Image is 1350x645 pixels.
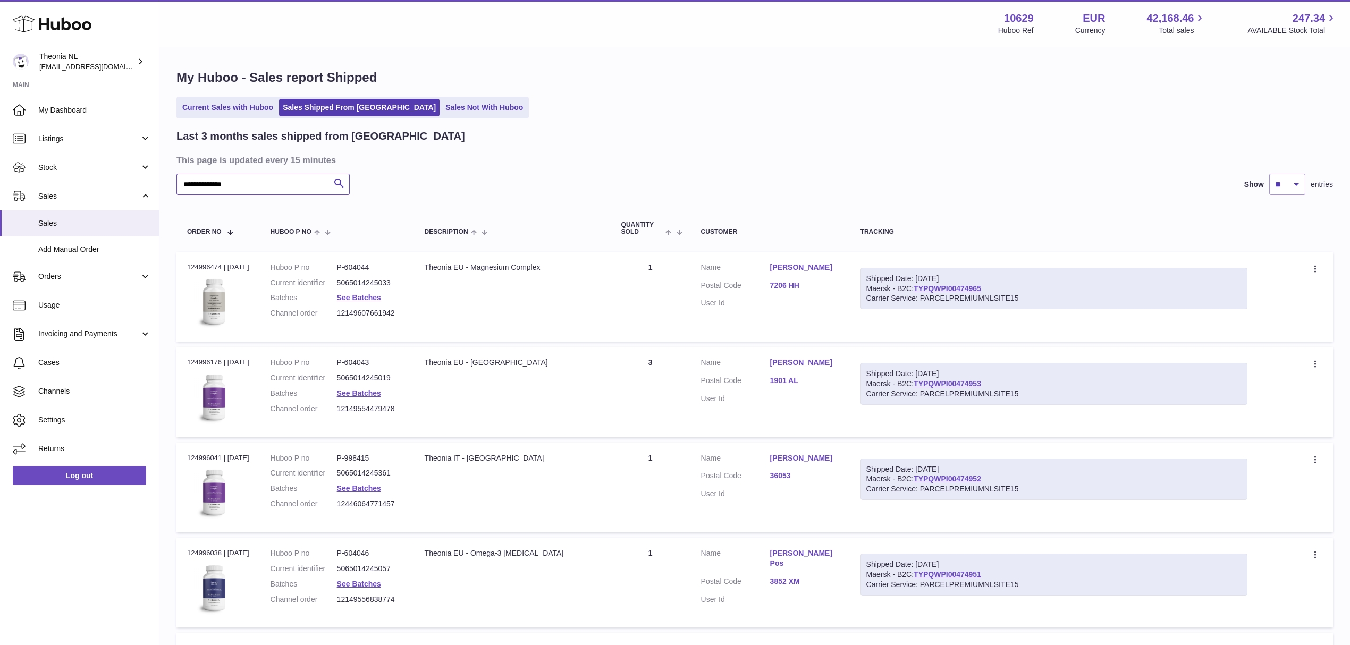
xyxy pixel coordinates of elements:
[271,278,337,288] dt: Current identifier
[187,548,249,558] div: 124996038 | [DATE]
[770,262,839,273] a: [PERSON_NAME]
[187,562,240,615] img: 106291725893086.jpg
[187,275,240,328] img: 106291725893142.jpg
[425,228,468,235] span: Description
[1244,180,1264,190] label: Show
[914,284,981,293] a: TYPQWPI00474965
[337,373,403,383] dd: 5065014245019
[701,489,770,499] dt: User Id
[38,163,140,173] span: Stock
[442,99,527,116] a: Sales Not With Huboo
[13,466,146,485] a: Log out
[701,376,770,388] dt: Postal Code
[1004,11,1034,26] strong: 10629
[337,580,381,588] a: See Batches
[770,358,839,368] a: [PERSON_NAME]
[337,595,403,605] dd: 12149556838774
[425,548,600,558] div: Theonia EU - Omega-3 [MEDICAL_DATA]
[998,26,1034,36] div: Huboo Ref
[611,443,690,532] td: 1
[860,554,1247,596] div: Maersk - B2C:
[701,281,770,293] dt: Postal Code
[701,453,770,466] dt: Name
[271,595,337,605] dt: Channel order
[701,595,770,605] dt: User Id
[914,379,981,388] a: TYPQWPI00474953
[39,52,135,72] div: Theonia NL
[337,484,381,493] a: See Batches
[38,134,140,144] span: Listings
[611,347,690,437] td: 3
[38,300,151,310] span: Usage
[271,293,337,303] dt: Batches
[337,389,381,397] a: See Batches
[337,468,403,478] dd: 5065014245361
[337,308,403,318] dd: 12149607661942
[770,453,839,463] a: [PERSON_NAME]
[271,579,337,589] dt: Batches
[38,386,151,396] span: Channels
[176,154,1330,166] h3: This page is updated every 15 minutes
[425,358,600,368] div: Theonia EU - [GEOGRAPHIC_DATA]
[701,358,770,370] dt: Name
[38,218,151,228] span: Sales
[1293,11,1325,26] span: 247.34
[38,191,140,201] span: Sales
[187,358,249,367] div: 124996176 | [DATE]
[860,459,1247,500] div: Maersk - B2C:
[337,293,381,302] a: See Batches
[271,548,337,558] dt: Huboo P no
[271,453,337,463] dt: Huboo P no
[866,274,1242,284] div: Shipped Date: [DATE]
[271,373,337,383] dt: Current identifier
[914,570,981,579] a: TYPQWPI00474951
[770,576,839,587] a: 3852 XM
[187,371,240,424] img: 106291725893172.jpg
[701,262,770,275] dt: Name
[271,228,311,235] span: Huboo P no
[701,548,770,571] dt: Name
[271,388,337,398] dt: Batches
[425,262,600,273] div: Theonia EU - Magnesium Complex
[337,499,403,509] dd: 12446064771457
[337,278,403,288] dd: 5065014245033
[271,358,337,368] dt: Huboo P no
[337,453,403,463] dd: P-998415
[1075,26,1106,36] div: Currency
[337,404,403,414] dd: 12149554479478
[38,329,140,339] span: Invoicing and Payments
[770,471,839,481] a: 36053
[701,471,770,483] dt: Postal Code
[701,298,770,308] dt: User Id
[611,252,690,342] td: 1
[866,559,1242,570] div: Shipped Date: [DATE]
[860,363,1247,405] div: Maersk - B2C:
[38,271,140,282] span: Orders
[701,394,770,404] dt: User Id
[1247,26,1337,36] span: AVAILABLE Stock Total
[176,129,465,143] h2: Last 3 months sales shipped from [GEOGRAPHIC_DATA]
[1146,11,1194,26] span: 42,168.46
[860,268,1247,310] div: Maersk - B2C:
[337,564,403,574] dd: 5065014245057
[38,415,151,425] span: Settings
[13,54,29,70] img: info@wholesomegoods.eu
[1247,11,1337,36] a: 247.34 AVAILABLE Stock Total
[187,262,249,272] div: 124996474 | [DATE]
[38,244,151,254] span: Add Manual Order
[271,308,337,318] dt: Channel order
[770,548,839,568] a: [PERSON_NAME] Pos
[187,228,222,235] span: Order No
[866,464,1242,474] div: Shipped Date: [DATE]
[271,468,337,478] dt: Current identifier
[860,228,1247,235] div: Tracking
[271,483,337,494] dt: Batches
[611,538,690,627] td: 1
[176,69,1333,86] h1: My Huboo - Sales report Shipped
[621,222,663,235] span: Quantity Sold
[425,453,600,463] div: Theonia IT - [GEOGRAPHIC_DATA]
[187,453,249,463] div: 124996041 | [DATE]
[179,99,277,116] a: Current Sales with Huboo
[337,548,403,558] dd: P-604046
[866,369,1242,379] div: Shipped Date: [DATE]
